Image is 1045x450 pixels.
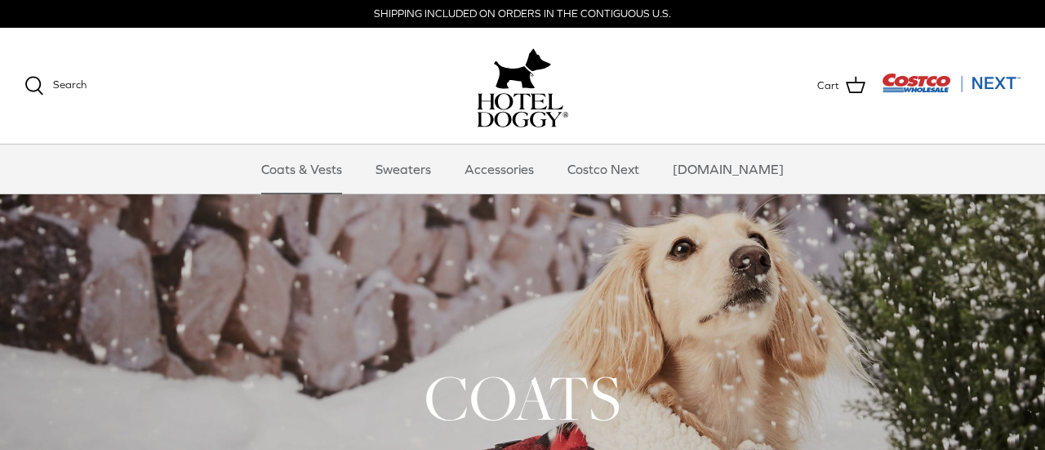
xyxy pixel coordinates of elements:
[450,145,549,194] a: Accessories
[882,83,1021,96] a: Visit Costco Next
[494,44,551,93] img: hoteldoggy.com
[658,145,798,194] a: [DOMAIN_NAME]
[53,78,87,91] span: Search
[477,93,568,127] img: hoteldoggycom
[24,76,87,96] a: Search
[882,73,1021,93] img: Costco Next
[817,78,839,95] span: Cart
[553,145,654,194] a: Costco Next
[361,145,446,194] a: Sweaters
[24,358,1021,438] h1: COATS
[477,44,568,127] a: hoteldoggy.com hoteldoggycom
[817,75,865,96] a: Cart
[247,145,357,194] a: Coats & Vests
